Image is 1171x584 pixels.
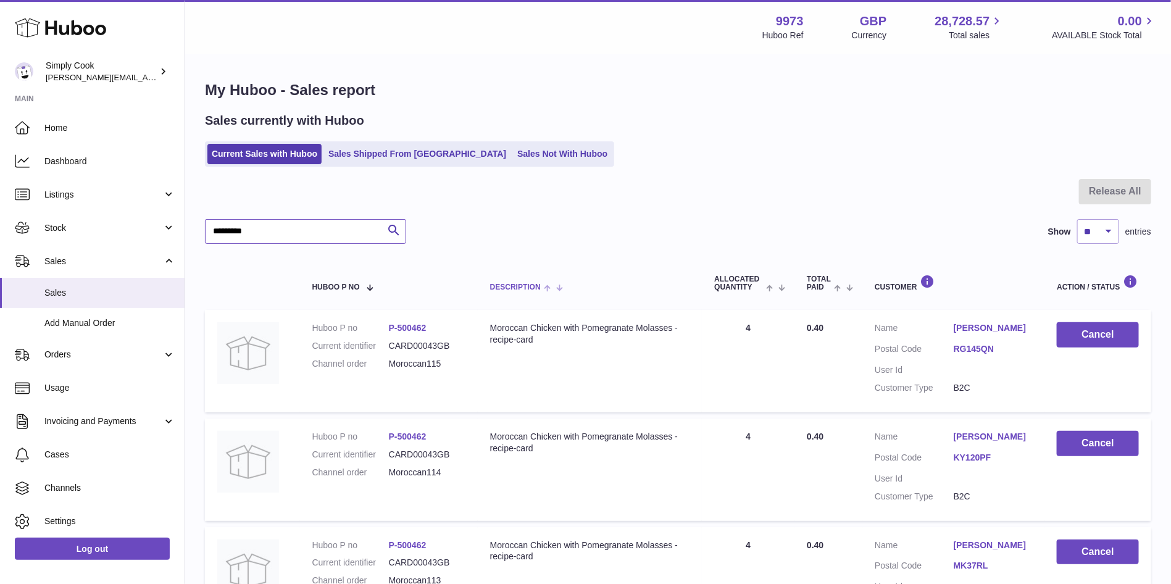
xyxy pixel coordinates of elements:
[44,122,175,134] span: Home
[875,343,954,358] dt: Postal Code
[312,557,389,569] dt: Current identifier
[490,283,541,291] span: Description
[389,340,465,352] dd: CARD00043GB
[1118,13,1142,30] span: 0.00
[762,30,804,41] div: Huboo Ref
[44,256,162,267] span: Sales
[935,13,990,30] span: 28,728.57
[875,322,954,337] dt: Name
[852,30,887,41] div: Currency
[44,156,175,167] span: Dashboard
[44,515,175,527] span: Settings
[324,144,510,164] a: Sales Shipped From [GEOGRAPHIC_DATA]
[15,538,170,560] a: Log out
[954,322,1033,334] a: [PERSON_NAME]
[44,382,175,394] span: Usage
[954,343,1033,355] a: RG145QN
[954,382,1033,394] dd: B2C
[44,222,162,234] span: Stock
[389,358,465,370] dd: Moroccan115
[312,322,389,334] dt: Huboo P no
[954,560,1033,572] a: MK37RL
[935,13,1004,41] a: 28,728.57 Total sales
[1052,13,1156,41] a: 0.00 AVAILABLE Stock Total
[490,431,690,454] div: Moroccan Chicken with Pomegranate Molasses - recipe-card
[389,323,427,333] a: P-500462
[389,432,427,441] a: P-500462
[776,13,804,30] strong: 9973
[389,449,465,461] dd: CARD00043GB
[44,415,162,427] span: Invoicing and Payments
[702,310,794,412] td: 4
[513,144,612,164] a: Sales Not With Huboo
[312,540,389,551] dt: Huboo P no
[702,419,794,521] td: 4
[954,540,1033,551] a: [PERSON_NAME]
[205,112,364,129] h2: Sales currently with Huboo
[312,449,389,461] dt: Current identifier
[389,467,465,478] dd: Moroccan114
[44,349,162,361] span: Orders
[954,491,1033,503] dd: B2C
[389,557,465,569] dd: CARD00043GB
[1052,30,1156,41] span: AVAILABLE Stock Total
[875,275,1032,291] div: Customer
[46,60,157,83] div: Simply Cook
[312,283,360,291] span: Huboo P no
[46,72,248,82] span: [PERSON_NAME][EMAIL_ADDRESS][DOMAIN_NAME]
[949,30,1004,41] span: Total sales
[1057,431,1139,456] button: Cancel
[205,80,1151,100] h1: My Huboo - Sales report
[1057,275,1139,291] div: Action / Status
[807,540,823,550] span: 0.40
[875,431,954,446] dt: Name
[44,287,175,299] span: Sales
[312,467,389,478] dt: Channel order
[875,364,954,376] dt: User Id
[1057,322,1139,348] button: Cancel
[44,317,175,329] span: Add Manual Order
[807,432,823,441] span: 0.40
[217,322,279,384] img: no-photo.jpg
[860,13,886,30] strong: GBP
[217,431,279,493] img: no-photo.jpg
[875,540,954,554] dt: Name
[807,275,831,291] span: Total paid
[954,431,1033,443] a: [PERSON_NAME]
[44,449,175,461] span: Cases
[389,540,427,550] a: P-500462
[875,452,954,467] dt: Postal Code
[312,431,389,443] dt: Huboo P no
[44,189,162,201] span: Listings
[312,340,389,352] dt: Current identifier
[875,473,954,485] dt: User Id
[490,322,690,346] div: Moroccan Chicken with Pomegranate Molasses - recipe-card
[875,382,954,394] dt: Customer Type
[875,491,954,503] dt: Customer Type
[875,560,954,575] dt: Postal Code
[1125,226,1151,238] span: entries
[954,452,1033,464] a: KY120PF
[1048,226,1071,238] label: Show
[714,275,762,291] span: ALLOCATED Quantity
[1057,540,1139,565] button: Cancel
[490,540,690,563] div: Moroccan Chicken with Pomegranate Molasses - recipe-card
[807,323,823,333] span: 0.40
[312,358,389,370] dt: Channel order
[15,62,33,81] img: emma@simplycook.com
[44,482,175,494] span: Channels
[207,144,322,164] a: Current Sales with Huboo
